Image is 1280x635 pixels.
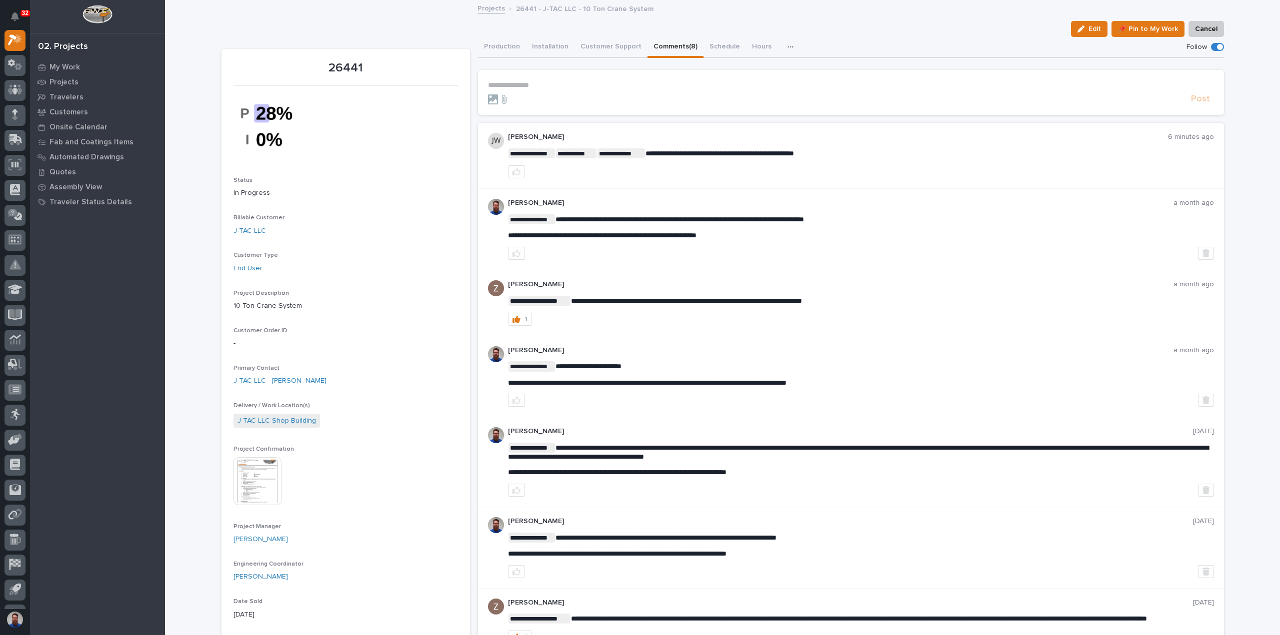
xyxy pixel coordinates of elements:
button: Production [478,37,526,58]
button: Delete post [1198,247,1214,260]
a: J-TAC LLC [233,226,266,236]
div: Notifications32 [12,12,25,28]
button: like this post [508,565,525,578]
p: Projects [49,78,78,87]
button: Installation [526,37,574,58]
button: Notifications [4,6,25,27]
p: [PERSON_NAME] [508,133,1168,141]
span: Edit [1088,24,1101,33]
p: 26441 [233,61,458,75]
p: Customers [49,108,88,117]
a: Projects [30,74,165,89]
p: [DATE] [233,610,458,620]
button: like this post [508,247,525,260]
a: Traveler Status Details [30,194,165,209]
a: J-TAC LLC Shop Building [237,416,316,426]
p: Travelers [49,93,83,102]
span: Status [233,177,252,183]
p: 6 minutes ago [1168,133,1214,141]
p: [PERSON_NAME] [508,599,1193,607]
button: users-avatar [4,609,25,630]
span: Project Confirmation [233,446,294,452]
span: Customer Type [233,252,278,258]
p: 26441 - J-TAC LLC - 10 Ton Crane System [516,2,653,13]
a: Customers [30,104,165,119]
a: End User [233,263,262,274]
p: [DATE] [1193,517,1214,526]
p: - [233,338,458,349]
p: Follow [1186,43,1207,51]
a: J-TAC LLC - [PERSON_NAME] [233,376,326,386]
button: 1 [508,313,532,326]
a: Automated Drawings [30,149,165,164]
p: Fab and Coatings Items [49,138,133,147]
p: [DATE] [1193,427,1214,436]
p: [PERSON_NAME] [508,199,1173,207]
p: My Work [49,63,80,72]
p: [DATE] [1193,599,1214,607]
p: a month ago [1173,199,1214,207]
span: Date Sold [233,599,262,605]
button: like this post [508,484,525,497]
button: Cancel [1188,21,1224,37]
span: Cancel [1195,23,1217,35]
p: a month ago [1173,346,1214,355]
p: 32 [22,9,28,16]
button: like this post [508,165,525,178]
span: Project Manager [233,524,281,530]
a: My Work [30,59,165,74]
button: like this post [508,394,525,407]
p: Onsite Calendar [49,123,107,132]
span: Engineering Coordinator [233,561,303,567]
div: 02. Projects [38,41,88,52]
button: Delete post [1198,484,1214,497]
p: a month ago [1173,280,1214,289]
img: AGNmyxac9iQmFt5KMn4yKUk2u-Y3CYPXgWg2Ri7a09A=s96-c [488,599,504,615]
a: [PERSON_NAME] [233,572,288,582]
button: Customer Support [574,37,647,58]
img: Workspace Logo [82,5,112,23]
span: Post [1191,93,1210,105]
span: Primary Contact [233,365,279,371]
button: Edit [1071,21,1107,37]
img: 6hTokn1ETDGPf9BPokIQ [488,199,504,215]
a: [PERSON_NAME] [233,534,288,545]
button: 📌 Pin to My Work [1111,21,1184,37]
img: 6hTokn1ETDGPf9BPokIQ [488,346,504,362]
p: Assembly View [49,183,102,192]
span: Project Description [233,290,289,296]
button: Delete post [1198,565,1214,578]
p: [PERSON_NAME] [508,427,1193,436]
img: 6hTokn1ETDGPf9BPokIQ [488,427,504,443]
span: Delivery / Work Location(s) [233,403,310,409]
a: Fab and Coatings Items [30,134,165,149]
button: Post [1187,93,1214,105]
button: Comments (8) [647,37,703,58]
button: Hours [746,37,777,58]
p: In Progress [233,188,458,198]
p: [PERSON_NAME] [508,280,1173,289]
p: 10 Ton Crane System [233,301,458,311]
img: AGNmyxac9iQmFt5KMn4yKUk2u-Y3CYPXgWg2Ri7a09A=s96-c [488,280,504,296]
span: Billable Customer [233,215,284,221]
p: Quotes [49,168,76,177]
p: Traveler Status Details [49,198,132,207]
span: Customer Order ID [233,328,287,334]
button: Delete post [1198,394,1214,407]
a: Onsite Calendar [30,119,165,134]
a: Quotes [30,164,165,179]
p: [PERSON_NAME] [508,346,1173,355]
img: 6hTokn1ETDGPf9BPokIQ [488,517,504,533]
img: 2dWQi9Le4GCCCfBoSw3OZtx91EvXp-9CxPH92_7g2YI [233,92,308,161]
p: [PERSON_NAME] [508,517,1193,526]
a: Assembly View [30,179,165,194]
button: Schedule [703,37,746,58]
a: Travelers [30,89,165,104]
p: Automated Drawings [49,153,124,162]
div: 1 [524,316,527,323]
a: Projects [477,2,505,13]
span: 📌 Pin to My Work [1118,23,1178,35]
